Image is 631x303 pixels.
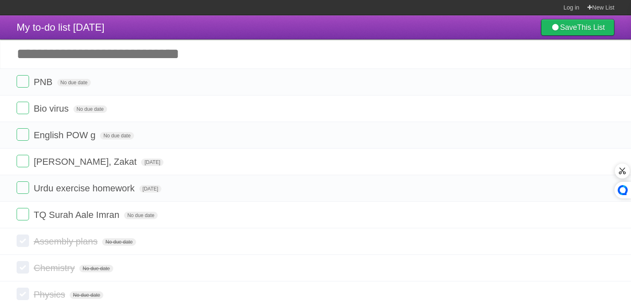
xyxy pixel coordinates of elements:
[100,132,134,139] span: No due date
[541,19,614,36] a: SaveThis List
[17,155,29,167] label: Done
[73,105,107,113] span: No due date
[34,130,97,140] span: English POW g
[17,261,29,274] label: Done
[79,265,113,272] span: No due date
[124,212,158,219] span: No due date
[17,102,29,114] label: Done
[17,75,29,88] label: Done
[141,159,163,166] span: [DATE]
[17,181,29,194] label: Done
[139,185,162,193] span: [DATE]
[102,238,136,246] span: No due date
[34,156,139,167] span: [PERSON_NAME], Zakat
[17,288,29,300] label: Done
[57,79,91,86] span: No due date
[34,289,67,300] span: Physics
[17,208,29,220] label: Done
[577,23,605,32] b: This List
[34,210,122,220] span: TQ Surah Aale Imran
[17,22,105,33] span: My to-do list [DATE]
[34,263,77,273] span: Chemistry
[70,291,103,299] span: No due date
[34,103,71,114] span: Bio virus
[34,183,136,193] span: Urdu exercise homework
[34,77,54,87] span: PNB
[17,235,29,247] label: Done
[17,128,29,141] label: Done
[34,236,100,247] span: Assembly plans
